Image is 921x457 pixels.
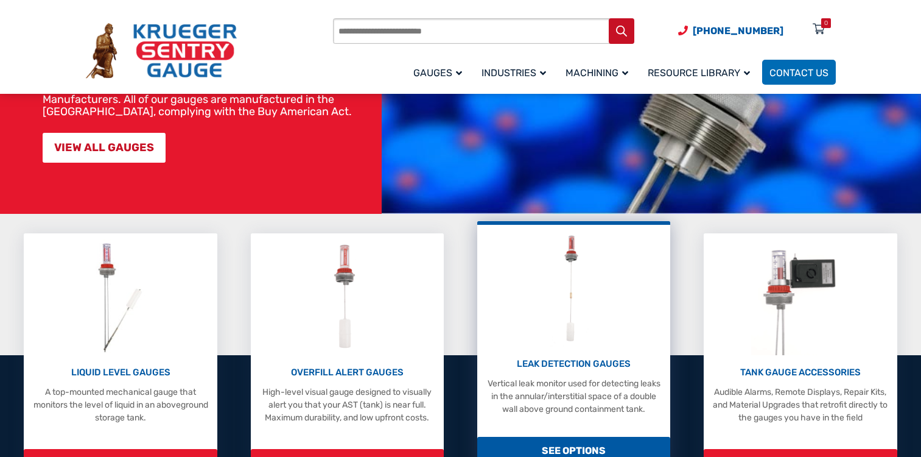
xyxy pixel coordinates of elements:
span: Resource Library [648,67,750,79]
img: Overfill Alert Gauges [320,239,374,355]
a: Machining [558,58,640,87]
p: Vertical leak monitor used for detecting leaks in the annular/interstitial space of a double wall... [483,377,665,416]
img: Leak Detection Gauges [550,231,598,347]
span: [PHONE_NUMBER] [693,25,783,37]
p: Audible Alarms, Remote Displays, Repair Kits, and Material Upgrades that retrofit directly to the... [710,386,891,424]
a: VIEW ALL GAUGES [43,133,166,163]
a: Phone Number (920) 434-8860 [678,23,783,38]
span: Gauges [413,67,462,79]
img: Krueger Sentry Gauge [86,23,237,79]
p: A top-mounted mechanical gauge that monitors the level of liquid in an aboveground storage tank. [30,386,211,424]
span: Industries [482,67,546,79]
p: TANK GAUGE ACCESSORIES [710,366,891,380]
p: High-level visual gauge designed to visually alert you that your AST (tank) is near full. Maximum... [257,386,438,424]
span: Machining [566,67,628,79]
p: OVERFILL ALERT GAUGES [257,366,438,380]
a: Contact Us [762,60,836,85]
div: 0 [824,18,828,28]
img: Tank Gauge Accessories [751,239,849,355]
span: Contact Us [769,67,828,79]
p: LIQUID LEVEL GAUGES [30,366,211,380]
p: LEAK DETECTION GAUGES [483,357,665,371]
a: Gauges [406,58,474,87]
a: Industries [474,58,558,87]
a: Resource Library [640,58,762,87]
p: At [PERSON_NAME] Sentry Gauge, for over 75 years we have manufactured over three million liquid-l... [43,32,376,118]
img: Liquid Level Gauges [88,239,153,355]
